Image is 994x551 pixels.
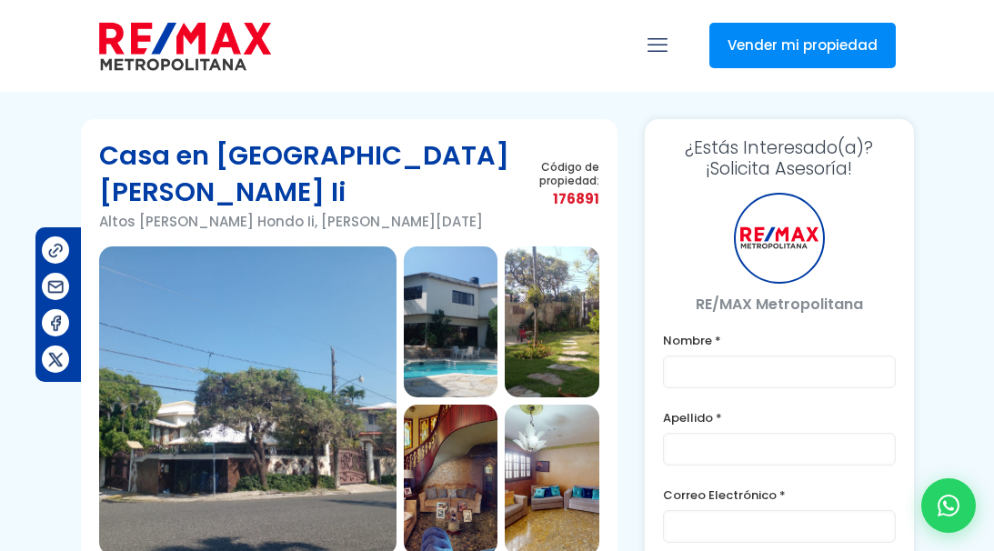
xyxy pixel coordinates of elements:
p: Altos [PERSON_NAME] Hondo Ii, [PERSON_NAME][DATE] [99,210,522,233]
img: Compartir [46,350,65,369]
img: Compartir [46,277,65,296]
label: Nombre * [663,329,895,352]
a: Vender mi propiedad [709,23,896,68]
div: RE/MAX Metropolitana [734,193,825,284]
img: Casa en Altos De Arroyo Hondo Ii [505,246,599,397]
span: Código de propiedad: [522,160,600,187]
h1: Casa en [GEOGRAPHIC_DATA][PERSON_NAME] Ii [99,137,522,210]
a: mobile menu [642,30,673,61]
label: Apellido * [663,406,895,429]
label: Correo Electrónico * [663,484,895,506]
span: ¿Estás Interesado(a)? [663,137,895,158]
p: RE/MAX Metropolitana [663,293,895,316]
img: Compartir [46,314,65,333]
span: 176891 [522,187,600,210]
img: Compartir [46,241,65,260]
h3: ¡Solicita Asesoría! [663,137,895,179]
img: Casa en Altos De Arroyo Hondo Ii [404,246,498,397]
